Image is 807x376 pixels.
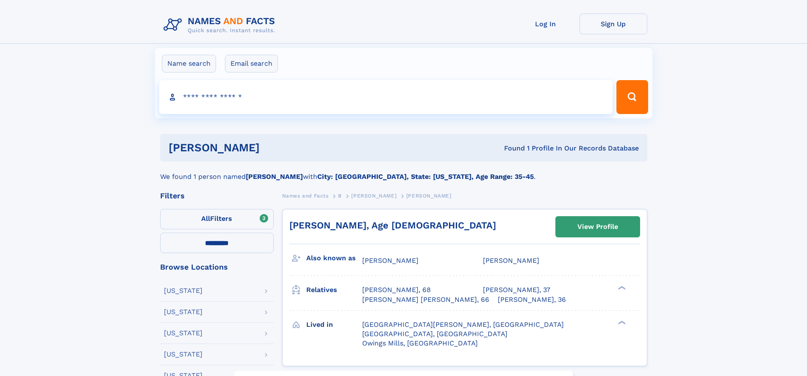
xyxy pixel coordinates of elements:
[164,309,202,315] div: [US_STATE]
[351,193,397,199] span: [PERSON_NAME]
[306,283,362,297] h3: Relatives
[362,285,431,295] a: [PERSON_NAME], 68
[289,220,496,231] a: [PERSON_NAME], Age [DEMOGRAPHIC_DATA]
[160,209,274,229] label: Filters
[246,173,303,181] b: [PERSON_NAME]
[225,55,278,72] label: Email search
[577,217,618,237] div: View Profile
[159,80,613,114] input: search input
[362,330,507,338] span: [GEOGRAPHIC_DATA], [GEOGRAPHIC_DATA]
[483,285,550,295] a: [PERSON_NAME], 37
[169,142,382,153] h1: [PERSON_NAME]
[160,162,647,182] div: We found 1 person named with .
[616,285,626,291] div: ❯
[164,287,202,294] div: [US_STATE]
[306,251,362,265] h3: Also known as
[201,214,210,223] span: All
[362,320,564,329] span: [GEOGRAPHIC_DATA][PERSON_NAME], [GEOGRAPHIC_DATA]
[616,80,648,114] button: Search Button
[306,318,362,332] h3: Lived in
[160,263,274,271] div: Browse Locations
[282,190,329,201] a: Names and Facts
[317,173,534,181] b: City: [GEOGRAPHIC_DATA], State: [US_STATE], Age Range: 35-45
[362,339,478,347] span: Owings Mills, [GEOGRAPHIC_DATA]
[160,14,282,36] img: Logo Names and Facts
[580,14,647,34] a: Sign Up
[162,55,216,72] label: Name search
[556,217,640,237] a: View Profile
[616,320,626,325] div: ❯
[160,192,274,200] div: Filters
[362,295,489,304] a: [PERSON_NAME] [PERSON_NAME], 66
[498,295,566,304] a: [PERSON_NAME], 36
[406,193,452,199] span: [PERSON_NAME]
[164,330,202,337] div: [US_STATE]
[338,190,342,201] a: B
[382,144,639,153] div: Found 1 Profile In Our Records Database
[483,256,539,265] span: [PERSON_NAME]
[351,190,397,201] a: [PERSON_NAME]
[338,193,342,199] span: B
[512,14,580,34] a: Log In
[362,256,419,265] span: [PERSON_NAME]
[164,351,202,358] div: [US_STATE]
